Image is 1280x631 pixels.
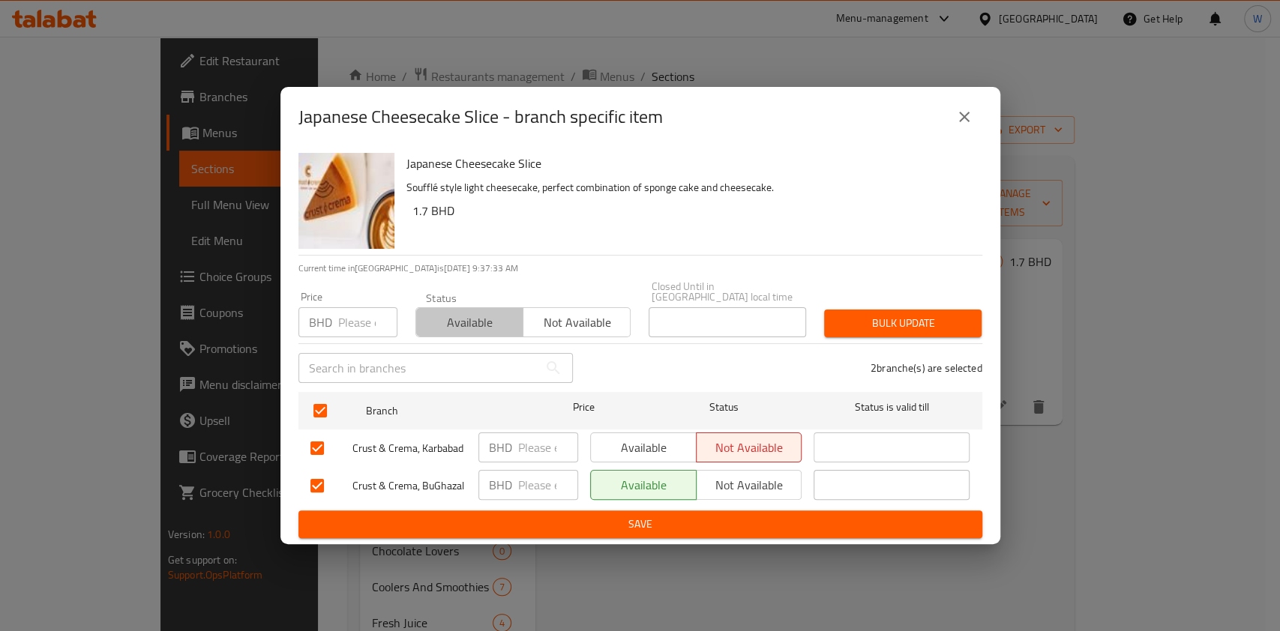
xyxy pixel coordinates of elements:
h6: 1.7 BHD [412,200,970,221]
p: Soufflé style light cheesecake, perfect combination of sponge cake and cheesecake. [406,178,970,197]
span: Branch [366,402,522,420]
span: Save [310,515,970,534]
button: Available [590,432,697,462]
span: Available [597,437,691,459]
button: Save [298,510,982,538]
span: Not available [529,312,625,333]
h2: Japanese Cheesecake Slice - branch specific item [298,105,663,129]
span: Available [597,474,691,496]
span: Not available [703,474,796,496]
input: Search in branches [298,353,538,383]
span: Available [422,312,517,333]
span: Price [534,398,634,417]
img: Japanese Cheesecake Slice [298,153,394,249]
p: BHD [489,438,512,456]
input: Please enter price [518,470,578,500]
button: Bulk update [824,310,982,337]
span: Not available [703,437,796,459]
button: Available [415,307,523,337]
span: Crust & Crema, Karbabad [352,439,466,458]
button: Not available [696,432,802,462]
p: 2 branche(s) are selected [871,360,982,375]
input: Please enter price [518,432,578,462]
button: Not available [696,470,802,500]
span: Status [646,398,802,417]
h6: Japanese Cheesecake Slice [406,153,970,174]
button: Available [590,470,697,500]
p: BHD [489,476,512,494]
p: BHD [309,313,332,331]
span: Crust & Crema, BuGhazal [352,477,466,495]
span: Status is valid till [814,398,970,417]
button: Not available [523,307,631,337]
button: close [946,99,982,135]
input: Please enter price [338,307,397,337]
p: Current time in [GEOGRAPHIC_DATA] is [DATE] 9:37:33 AM [298,262,982,275]
span: Bulk update [836,314,970,333]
